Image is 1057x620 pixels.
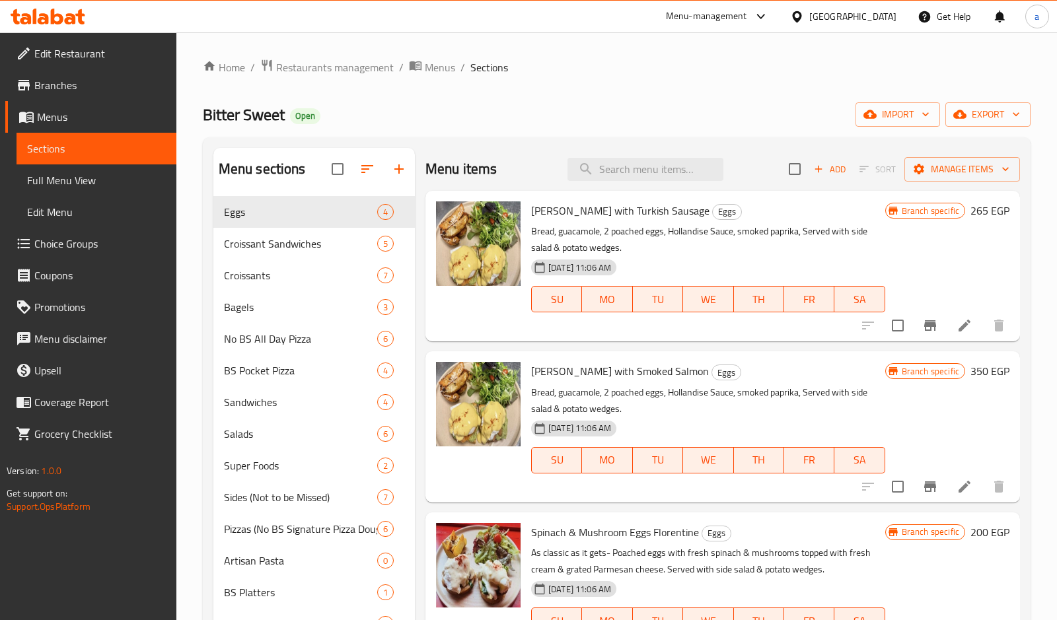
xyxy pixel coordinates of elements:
div: items [377,362,394,378]
div: items [377,331,394,347]
span: Get support on: [7,485,67,502]
div: items [377,489,394,505]
span: Sort sections [351,153,383,185]
button: export [945,102,1031,127]
button: Add section [383,153,415,185]
span: Eggs [224,204,377,220]
span: [DATE] 11:06 AM [543,583,616,596]
a: Menus [409,59,455,76]
span: Sections [27,141,166,156]
a: Coverage Report [5,386,176,418]
button: Add [809,159,851,180]
span: Artisan Pasta [224,553,377,568]
span: 6 [378,523,393,535]
h2: Menu items [425,159,497,179]
a: Home [203,59,245,75]
li: / [460,59,465,75]
a: Menu disclaimer [5,323,176,355]
div: items [377,458,394,473]
span: Croissants [224,267,377,283]
a: Sections [17,133,176,164]
span: Select to update [884,312,912,339]
span: Edit Restaurant [34,46,166,61]
span: Restaurants management [276,59,394,75]
span: TU [638,290,678,309]
button: Branch-specific-item [914,310,946,341]
span: SA [840,450,879,469]
div: items [377,267,394,283]
div: Artisan Pasta0 [213,545,415,576]
span: 4 [378,364,393,377]
button: WE [683,286,733,312]
span: FR [789,290,829,309]
div: items [377,584,394,600]
span: Edit Menu [27,204,166,220]
a: Edit Restaurant [5,38,176,69]
span: 1.0.0 [41,462,61,479]
li: / [399,59,404,75]
div: Sides (Not to be Missed) [224,489,377,505]
button: TU [633,447,683,473]
span: Open [290,110,320,121]
span: Choice Groups [34,236,166,252]
div: Open [290,108,320,124]
img: Benedict with Smoked Salmon [436,362,521,446]
div: Eggs [702,526,731,541]
button: delete [983,310,1015,341]
a: Edit menu item [957,479,972,495]
button: TH [734,447,784,473]
button: Manage items [904,157,1020,182]
div: Super Foods [224,458,377,473]
span: Sandwiches [224,394,377,410]
a: Upsell [5,355,176,386]
button: MO [582,286,632,312]
button: SA [834,447,885,473]
button: Branch-specific-item [914,471,946,502]
span: import [866,106,929,123]
a: Coupons [5,259,176,291]
span: Salads [224,426,377,442]
div: Eggs [711,364,741,380]
input: search [567,158,723,181]
span: Bagels [224,299,377,315]
span: No BS All Day Pizza [224,331,377,347]
span: Spinach & Mushroom Eggs Florentine [531,522,699,542]
span: Upsell [34,362,166,378]
a: Full Menu View [17,164,176,196]
a: Edit menu item [957,318,972,333]
div: Croissant Sandwiches5 [213,228,415,259]
span: Eggs [713,204,741,219]
div: Eggs [712,204,742,220]
div: Super Foods2 [213,450,415,481]
span: Croissant Sandwiches [224,236,377,252]
span: Promotions [34,299,166,315]
span: SU [537,450,577,469]
span: 4 [378,396,393,409]
span: 0 [378,555,393,567]
div: BS Pocket Pizza4 [213,355,415,386]
span: Select section first [851,159,904,180]
span: Eggs [702,526,731,541]
span: TU [638,450,678,469]
img: Benedict with Turkish Sausage [436,201,521,286]
span: SA [840,290,879,309]
span: Menu disclaimer [34,331,166,347]
div: BS Platters [224,584,377,600]
span: [DATE] 11:06 AM [543,261,616,274]
div: BS Pocket Pizza [224,362,377,378]
button: TU [633,286,683,312]
button: SU [531,286,582,312]
li: / [250,59,255,75]
div: Salads6 [213,418,415,450]
span: Grocery Checklist [34,426,166,442]
span: Branches [34,77,166,93]
button: TH [734,286,784,312]
span: [PERSON_NAME] with Smoked Salmon [531,361,709,381]
div: items [377,426,394,442]
div: Sandwiches4 [213,386,415,418]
